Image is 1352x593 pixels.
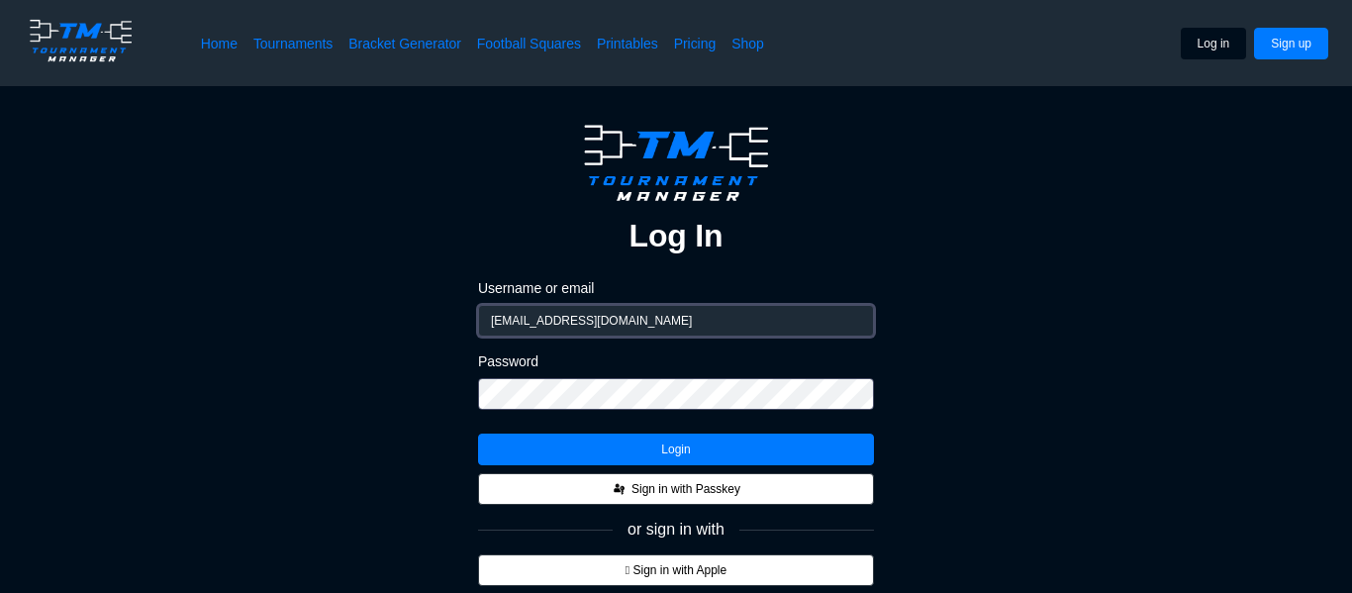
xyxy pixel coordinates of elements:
a: Pricing [674,34,716,53]
label: Username or email [478,279,874,297]
button: Sign in with Passkey [478,473,874,505]
a: Shop [731,34,764,53]
img: logo.ffa97a18e3bf2c7d.png [573,118,779,208]
a: Home [201,34,238,53]
button: Sign up [1254,28,1328,59]
button: Log in [1181,28,1247,59]
a: Bracket Generator [348,34,461,53]
input: username or email [478,305,874,337]
button:  Sign in with Apple [478,554,874,586]
span: or sign in with [628,521,724,539]
a: Football Squares [477,34,581,53]
a: Tournaments [253,34,333,53]
img: logo.ffa97a18e3bf2c7d.png [24,16,138,65]
button: Login [478,434,874,465]
label: Password [478,352,874,370]
a: Printables [597,34,658,53]
img: FIDO_Passkey_mark_A_black.dc59a8f8c48711c442e90af6bb0a51e0.svg [612,481,628,497]
h2: Log In [629,216,724,255]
